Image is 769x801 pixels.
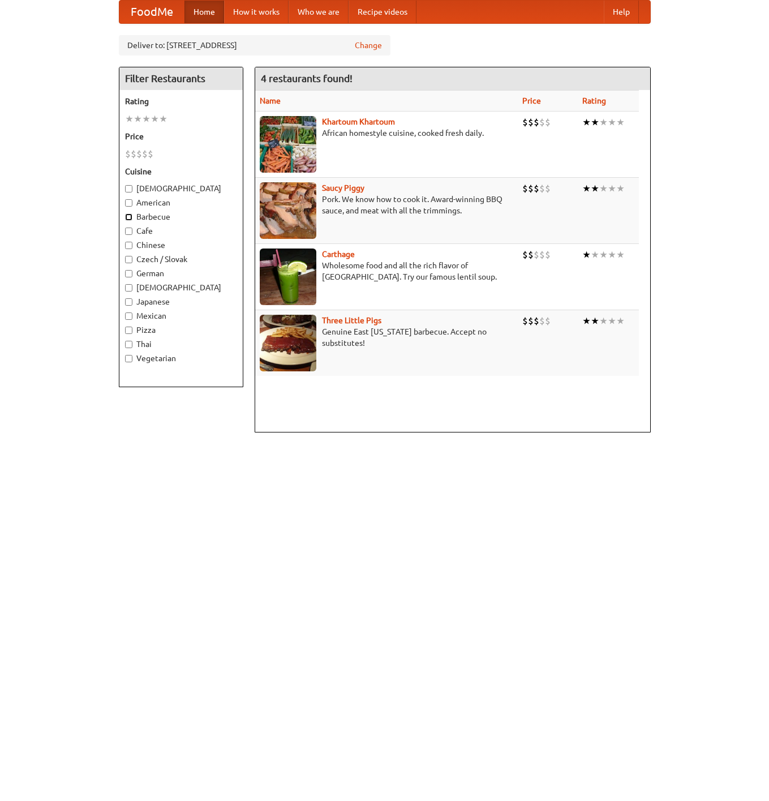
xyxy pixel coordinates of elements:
[591,315,599,327] li: ★
[616,116,625,128] li: ★
[125,256,132,263] input: Czech / Slovak
[125,312,132,320] input: Mexican
[528,249,534,261] li: $
[534,315,539,327] li: $
[322,316,381,325] a: Three Little Pigs
[545,315,551,327] li: $
[125,199,132,207] input: American
[260,194,513,216] p: Pork. We know how to cook it. Award-winning BBQ sauce, and meat with all the trimmings.
[591,116,599,128] li: ★
[608,315,616,327] li: ★
[119,35,390,55] div: Deliver to: [STREET_ADDRESS]
[582,116,591,128] li: ★
[616,315,625,327] li: ★
[528,315,534,327] li: $
[322,250,355,259] a: Carthage
[136,148,142,160] li: $
[260,326,513,349] p: Genuine East [US_STATE] barbecue. Accept no substitutes!
[545,182,551,195] li: $
[125,284,132,292] input: [DEMOGRAPHIC_DATA]
[608,182,616,195] li: ★
[134,113,142,125] li: ★
[125,113,134,125] li: ★
[224,1,289,23] a: How it works
[616,182,625,195] li: ★
[125,282,237,293] label: [DEMOGRAPHIC_DATA]
[125,185,132,192] input: [DEMOGRAPHIC_DATA]
[528,182,534,195] li: $
[260,249,316,305] img: carthage.jpg
[522,315,528,327] li: $
[591,249,599,261] li: ★
[125,296,237,307] label: Japanese
[260,260,513,282] p: Wholesome food and all the rich flavor of [GEOGRAPHIC_DATA]. Try our famous lentil soup.
[528,116,534,128] li: $
[545,116,551,128] li: $
[539,315,545,327] li: $
[125,339,237,350] label: Thai
[125,310,237,322] label: Mexican
[522,182,528,195] li: $
[599,249,608,261] li: ★
[534,116,539,128] li: $
[539,116,545,128] li: $
[125,239,237,251] label: Chinese
[125,242,132,249] input: Chinese
[125,268,237,279] label: German
[260,127,513,139] p: African homestyle cuisine, cooked fresh daily.
[125,197,237,208] label: American
[260,315,316,371] img: littlepigs.jpg
[125,228,132,235] input: Cafe
[349,1,416,23] a: Recipe videos
[119,1,184,23] a: FoodMe
[148,148,153,160] li: $
[522,249,528,261] li: $
[604,1,639,23] a: Help
[355,40,382,51] a: Change
[522,116,528,128] li: $
[184,1,224,23] a: Home
[582,249,591,261] li: ★
[534,249,539,261] li: $
[534,182,539,195] li: $
[131,148,136,160] li: $
[289,1,349,23] a: Who we are
[260,96,281,105] a: Name
[125,270,132,277] input: German
[125,341,132,348] input: Thai
[125,353,237,364] label: Vegetarian
[608,116,616,128] li: ★
[608,249,616,261] li: ★
[159,113,167,125] li: ★
[142,148,148,160] li: $
[142,113,151,125] li: ★
[125,213,132,221] input: Barbecue
[545,249,551,261] li: $
[260,116,316,173] img: khartoum.jpg
[125,324,237,336] label: Pizza
[151,113,159,125] li: ★
[322,183,364,192] a: Saucy Piggy
[616,249,625,261] li: ★
[125,166,237,177] h5: Cuisine
[322,117,395,126] a: Khartoum Khartoum
[125,254,237,265] label: Czech / Slovak
[125,131,237,142] h5: Price
[522,96,541,105] a: Price
[125,355,132,362] input: Vegetarian
[260,182,316,239] img: saucy.jpg
[125,225,237,237] label: Cafe
[125,327,132,334] input: Pizza
[125,211,237,222] label: Barbecue
[582,315,591,327] li: ★
[125,183,237,194] label: [DEMOGRAPHIC_DATA]
[119,67,243,90] h4: Filter Restaurants
[599,116,608,128] li: ★
[261,73,353,84] ng-pluralize: 4 restaurants found!
[591,182,599,195] li: ★
[539,249,545,261] li: $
